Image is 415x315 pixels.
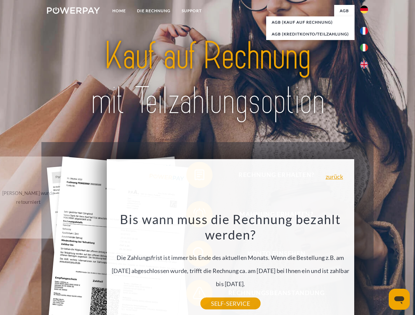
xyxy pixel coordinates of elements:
[110,211,350,304] div: Die Zahlungsfrist ist immer bis Ende des aktuellen Monats. Wenn die Bestellung z.B. am [DATE] abg...
[360,27,368,35] img: fr
[389,289,410,310] iframe: Schaltfläche zum Öffnen des Messaging-Fensters
[266,28,355,40] a: AGB (Kreditkonto/Teilzahlung)
[360,44,368,52] img: it
[110,211,350,243] h3: Bis wann muss die Rechnung bezahlt werden?
[334,5,355,17] a: agb
[131,5,176,17] a: DIE RECHNUNG
[200,298,261,309] a: SELF-SERVICE
[360,61,368,69] img: en
[326,174,343,179] a: zurück
[107,5,131,17] a: Home
[266,16,355,28] a: AGB (Kauf auf Rechnung)
[47,7,100,14] img: logo-powerpay-white.svg
[63,31,352,126] img: title-powerpay_de.svg
[360,6,368,13] img: de
[176,5,207,17] a: SUPPORT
